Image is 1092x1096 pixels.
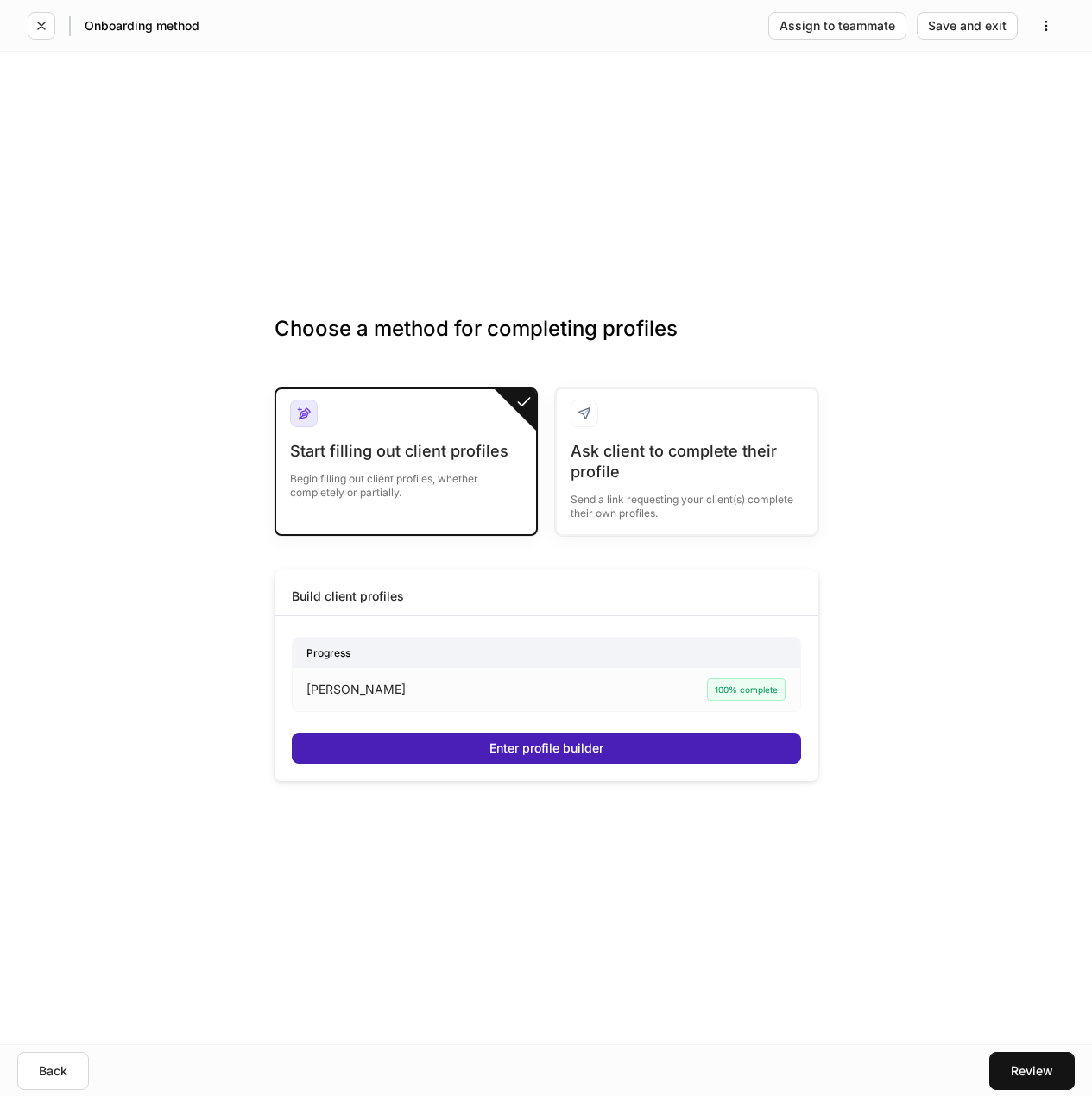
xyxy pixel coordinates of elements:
[989,1052,1075,1090] button: Review
[292,733,801,764] button: Enter profile builder
[571,482,803,520] div: Send a link requesting your client(s) complete their own profiles.
[571,441,803,482] div: Ask client to complete their profile
[489,742,603,754] div: Enter profile builder
[290,462,522,500] div: Begin filling out client profiles, whether completely or partially.
[1011,1065,1053,1077] div: Review
[917,12,1018,40] button: Save and exit
[780,20,895,32] div: Assign to teammate
[293,638,800,668] div: Progress
[707,678,786,701] div: 100% complete
[928,20,1007,32] div: Save and exit
[306,681,406,698] p: [PERSON_NAME]
[292,588,404,605] div: Build client profiles
[39,1065,67,1077] div: Back
[17,1052,89,1090] button: Back
[85,17,199,35] h5: Onboarding method
[768,12,906,40] button: Assign to teammate
[275,315,818,370] h3: Choose a method for completing profiles
[290,441,522,462] div: Start filling out client profiles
